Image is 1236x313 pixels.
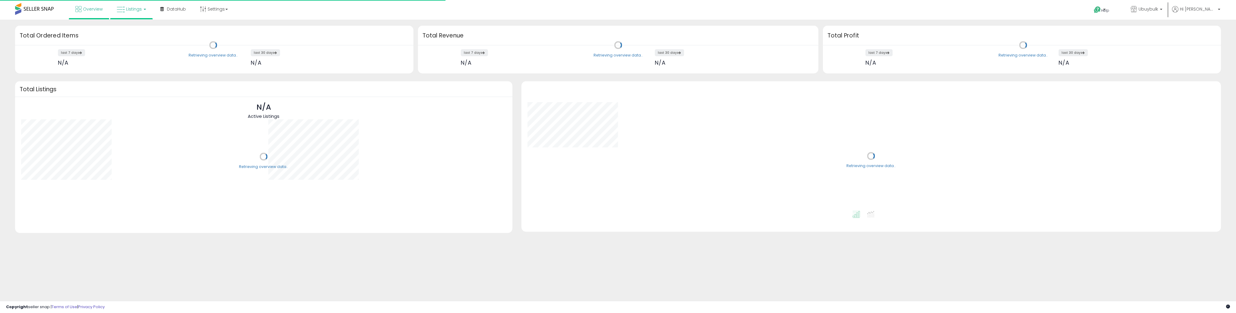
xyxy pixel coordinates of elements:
[83,6,103,12] span: Overview
[1172,6,1220,20] a: Hi [PERSON_NAME]
[189,53,238,58] div: Retrieving overview data..
[1180,6,1216,12] span: Hi [PERSON_NAME]
[1094,6,1101,14] i: Get Help
[239,164,288,169] div: Retrieving overview data..
[126,6,142,12] span: Listings
[1101,8,1109,13] span: Help
[999,53,1048,58] div: Retrieving overview data..
[1139,6,1158,12] span: Ubuybulk
[846,163,896,169] div: Retrieving overview data..
[167,6,186,12] span: DataHub
[1089,2,1121,20] a: Help
[594,53,643,58] div: Retrieving overview data..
